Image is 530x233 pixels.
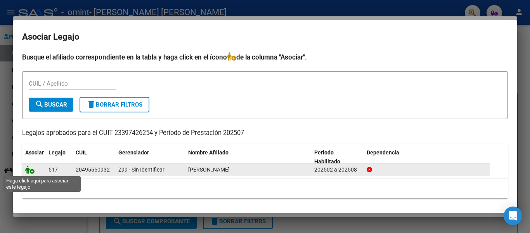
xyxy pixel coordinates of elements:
[35,100,44,109] mat-icon: search
[188,166,230,173] span: LOPEZ BRUNO NAHUEL
[87,100,96,109] mat-icon: delete
[22,30,508,44] h2: Asociar Legajo
[314,149,340,165] span: Periodo Habilitado
[29,98,73,112] button: Buscar
[367,149,399,156] span: Dependencia
[188,149,229,156] span: Nombre Afiliado
[76,165,110,174] div: 20495550932
[22,144,45,170] datatable-header-cell: Asociar
[185,144,311,170] datatable-header-cell: Nombre Afiliado
[118,166,165,173] span: Z99 - Sin Identificar
[115,144,185,170] datatable-header-cell: Gerenciador
[22,52,508,62] h4: Busque el afiliado correspondiente en la tabla y haga click en el ícono de la columna "Asociar".
[504,207,522,225] div: Open Intercom Messenger
[76,149,87,156] span: CUIL
[73,144,115,170] datatable-header-cell: CUIL
[311,144,364,170] datatable-header-cell: Periodo Habilitado
[25,149,44,156] span: Asociar
[314,165,360,174] div: 202502 a 202508
[45,144,73,170] datatable-header-cell: Legajo
[22,179,508,198] div: 1 registros
[87,101,142,108] span: Borrar Filtros
[48,166,58,173] span: 517
[364,144,490,170] datatable-header-cell: Dependencia
[22,128,508,138] p: Legajos aprobados para el CUIT 23397426254 y Período de Prestación 202507
[80,97,149,112] button: Borrar Filtros
[118,149,149,156] span: Gerenciador
[35,101,67,108] span: Buscar
[48,149,66,156] span: Legajo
